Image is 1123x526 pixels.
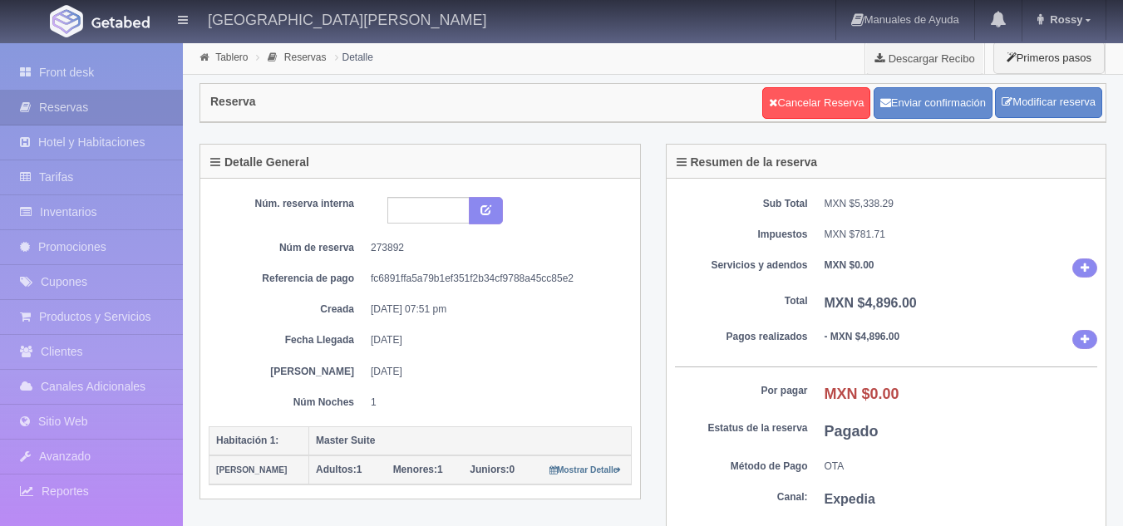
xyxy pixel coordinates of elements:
dt: Estatus de la reserva [675,421,808,435]
span: Rossy [1046,13,1082,26]
dt: Servicios y adendos [675,258,808,273]
span: 1 [393,464,443,475]
dd: OTA [825,460,1098,474]
dd: [DATE] 07:51 pm [371,302,619,317]
span: 0 [470,464,515,475]
dt: Impuestos [675,228,808,242]
dt: Núm de reserva [221,241,354,255]
a: Mostrar Detalle [549,464,622,475]
li: Detalle [331,49,377,65]
dd: fc6891ffa5a79b1ef351f2b34cf9788a45cc85e2 [371,272,619,286]
small: Mostrar Detalle [549,465,622,474]
b: Expedia [825,492,875,506]
b: - MXN $4,896.00 [825,331,900,342]
dt: Canal: [675,490,808,504]
a: Tablero [215,52,248,63]
h4: Detalle General [210,156,309,169]
b: MXN $4,896.00 [825,296,917,310]
a: Descargar Recibo [865,42,984,75]
dd: MXN $5,338.29 [825,197,1098,211]
strong: Menores: [393,464,437,475]
b: Pagado [825,423,879,440]
dd: [DATE] [371,365,619,379]
dt: Por pagar [675,384,808,398]
dt: Núm. reserva interna [221,197,354,211]
dt: [PERSON_NAME] [221,365,354,379]
dd: [DATE] [371,333,619,347]
b: MXN $0.00 [825,386,899,402]
dt: Total [675,294,808,308]
strong: Juniors: [470,464,509,475]
dd: 273892 [371,241,619,255]
dt: Sub Total [675,197,808,211]
dd: MXN $781.71 [825,228,1098,242]
a: Cancelar Reserva [762,87,870,119]
button: Primeros pasos [993,42,1105,74]
button: Enviar confirmación [874,87,992,119]
dd: 1 [371,396,619,410]
a: Modificar reserva [995,87,1102,118]
img: Getabed [50,5,83,37]
h4: Resumen de la reserva [677,156,818,169]
dt: Núm Noches [221,396,354,410]
h4: [GEOGRAPHIC_DATA][PERSON_NAME] [208,8,486,29]
dt: Método de Pago [675,460,808,474]
strong: Adultos: [316,464,357,475]
small: [PERSON_NAME] [216,465,287,474]
dt: Fecha Llegada [221,333,354,347]
span: 1 [316,464,362,475]
b: MXN $0.00 [825,259,874,271]
dt: Referencia de pago [221,272,354,286]
dt: Pagos realizados [675,330,808,344]
a: Reservas [284,52,327,63]
b: Habitación 1: [216,435,278,446]
h4: Reserva [210,96,256,108]
img: Getabed [91,16,150,28]
th: Master Suite [309,426,632,455]
dt: Creada [221,302,354,317]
